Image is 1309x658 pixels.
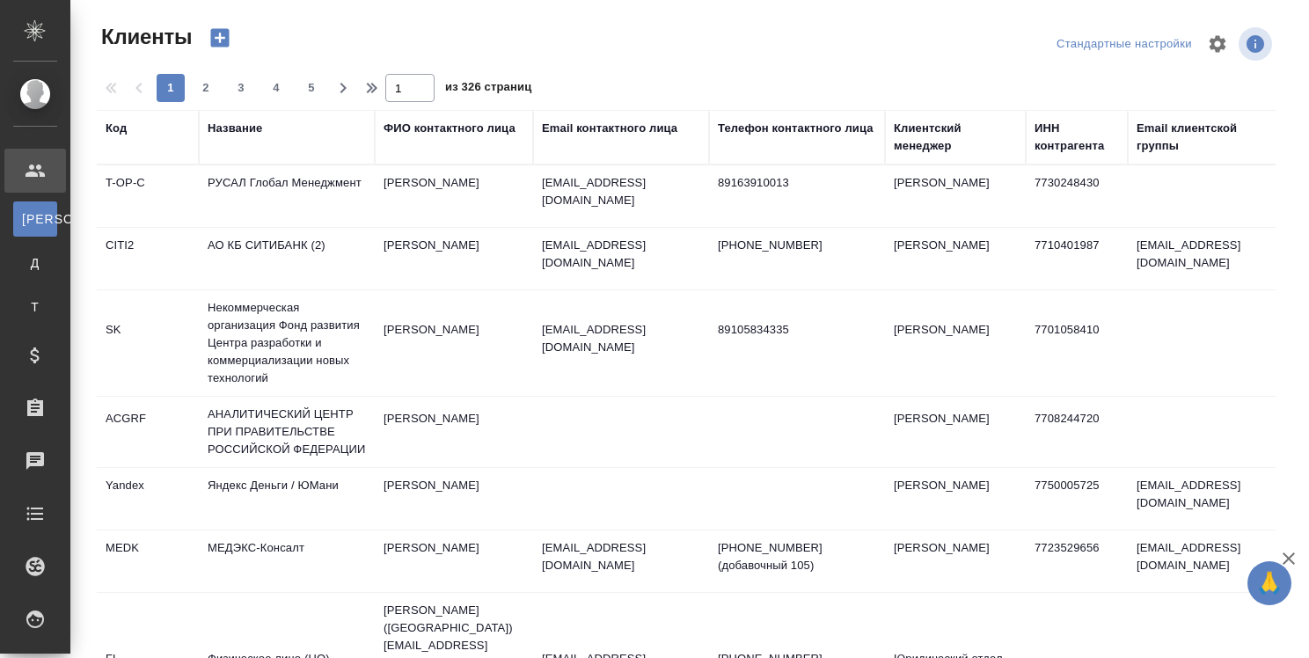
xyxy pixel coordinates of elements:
[227,74,255,102] button: 3
[375,228,533,289] td: [PERSON_NAME]
[192,79,220,97] span: 2
[1128,468,1286,530] td: [EMAIL_ADDRESS][DOMAIN_NAME]
[199,290,375,396] td: Некоммерческая организация Фонд развития Центра разработки и коммерциализации новых технологий
[718,120,874,137] div: Телефон контактного лица
[885,468,1026,530] td: [PERSON_NAME]
[542,321,700,356] p: [EMAIL_ADDRESS][DOMAIN_NAME]
[13,289,57,325] a: Т
[97,468,199,530] td: Yandex
[375,530,533,592] td: [PERSON_NAME]
[199,397,375,467] td: АНАЛИТИЧЕСКИЙ ЦЕНТР ПРИ ПРАВИТЕЛЬСТВЕ РОССИЙСКОЙ ФЕДЕРАЦИИ
[718,174,876,192] p: 89163910013
[885,530,1026,592] td: [PERSON_NAME]
[262,79,290,97] span: 4
[97,530,199,592] td: MEDK
[262,74,290,102] button: 4
[375,312,533,374] td: [PERSON_NAME]
[199,165,375,227] td: РУСАЛ Глобал Менеджмент
[542,120,677,137] div: Email контактного лица
[1196,23,1239,65] span: Настроить таблицу
[718,237,876,254] p: [PHONE_NUMBER]
[885,312,1026,374] td: [PERSON_NAME]
[97,312,199,374] td: SK
[375,165,533,227] td: [PERSON_NAME]
[297,74,325,102] button: 5
[1035,120,1119,155] div: ИНН контрагента
[375,468,533,530] td: [PERSON_NAME]
[1239,27,1276,61] span: Посмотреть информацию
[885,401,1026,463] td: [PERSON_NAME]
[1247,561,1291,605] button: 🙏
[199,228,375,289] td: АО КБ СИТИБАНК (2)
[192,74,220,102] button: 2
[208,120,262,137] div: Название
[199,468,375,530] td: Яндекс Деньги / ЮМани
[199,23,241,53] button: Создать
[13,245,57,281] a: Д
[22,210,48,228] span: [PERSON_NAME]
[718,539,876,574] p: [PHONE_NUMBER] (добавочный 105)
[13,201,57,237] a: [PERSON_NAME]
[885,165,1026,227] td: [PERSON_NAME]
[199,530,375,592] td: МЕДЭКС-Консалт
[1026,468,1128,530] td: 7750005725
[1026,228,1128,289] td: 7710401987
[1026,165,1128,227] td: 7730248430
[97,401,199,463] td: ACGRF
[1026,401,1128,463] td: 7708244720
[542,237,700,272] p: [EMAIL_ADDRESS][DOMAIN_NAME]
[22,254,48,272] span: Д
[384,120,516,137] div: ФИО контактного лица
[97,228,199,289] td: CITI2
[885,228,1026,289] td: [PERSON_NAME]
[97,165,199,227] td: T-OP-C
[1128,228,1286,289] td: [EMAIL_ADDRESS][DOMAIN_NAME]
[1026,312,1128,374] td: 7701058410
[445,77,531,102] span: из 326 страниц
[542,539,700,574] p: [EMAIL_ADDRESS][DOMAIN_NAME]
[106,120,127,137] div: Код
[375,401,533,463] td: [PERSON_NAME]
[1052,31,1196,58] div: split button
[894,120,1017,155] div: Клиентский менеджер
[718,321,876,339] p: 89105834335
[1128,530,1286,592] td: [EMAIL_ADDRESS][DOMAIN_NAME]
[1137,120,1277,155] div: Email клиентской группы
[1026,530,1128,592] td: 7723529656
[1254,565,1284,602] span: 🙏
[542,174,700,209] p: [EMAIL_ADDRESS][DOMAIN_NAME]
[97,23,192,51] span: Клиенты
[227,79,255,97] span: 3
[22,298,48,316] span: Т
[297,79,325,97] span: 5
